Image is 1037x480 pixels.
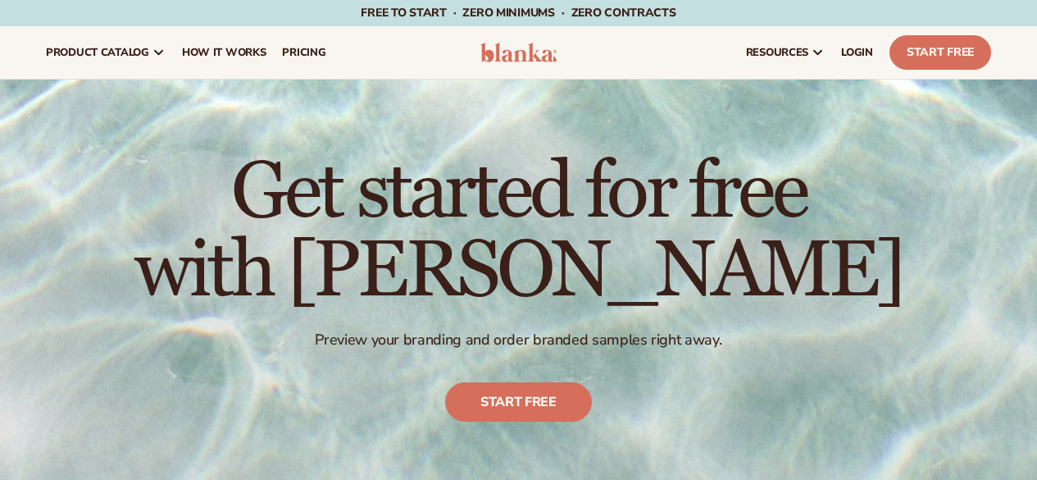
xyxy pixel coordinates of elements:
a: Start Free [889,35,991,70]
img: logo [480,43,557,62]
span: resources [746,46,808,59]
a: LOGIN [833,26,881,79]
h1: Get started for free with [PERSON_NAME] [134,153,903,311]
a: pricing [274,26,334,79]
a: Start free [445,382,592,422]
span: How It Works [182,46,266,59]
p: Preview your branding and order branded samples right away. [134,331,903,350]
a: product catalog [38,26,174,79]
a: How It Works [174,26,275,79]
span: Free to start · ZERO minimums · ZERO contracts [361,5,675,21]
span: LOGIN [841,46,873,59]
a: resources [738,26,833,79]
span: product catalog [46,46,149,59]
span: pricing [282,46,325,59]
